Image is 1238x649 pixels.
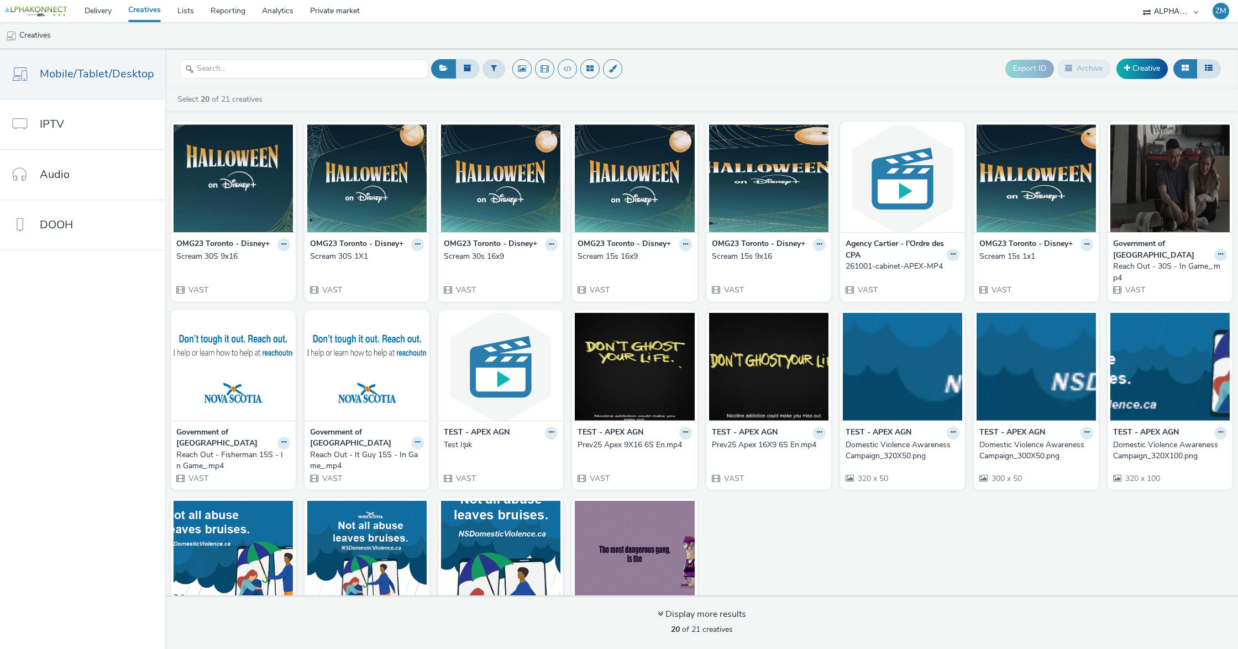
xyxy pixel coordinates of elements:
[176,427,275,449] strong: Government of [GEOGRAPHIC_DATA]
[310,251,419,262] div: Scream 30S 1X1
[444,251,553,262] div: Scream 30s 16x9
[321,285,342,295] span: VAST
[6,30,17,41] img: mobile
[589,285,610,295] span: VAST
[578,427,643,439] strong: TEST - APEX AGN
[1215,3,1226,19] div: ZM
[441,124,560,232] img: Scream 30s 16x9 visual
[187,473,208,484] span: VAST
[979,251,1089,262] div: Scream 15s 1x1
[441,501,560,609] img: Domestic Violence Awareness Campaign_320x480.png visual
[977,124,1096,232] img: Scream 15s 1x1 visual
[712,238,805,251] strong: OMG23 Toronto - Disney+
[671,624,733,635] span: of 21 creatives
[709,124,828,232] img: Scream 15s 9x16 visual
[979,251,1093,262] a: Scream 15s 1x1
[174,124,293,232] img: Scream 30S 9x16 visual
[977,313,1096,421] img: Domestic Violence Awareness Campaign_300X50.png visual
[1116,59,1168,78] a: Creative
[1005,60,1054,77] button: Export ID
[1124,285,1145,295] span: VAST
[455,473,476,484] span: VAST
[40,217,73,233] span: DOOH
[444,439,553,451] div: Test Işık
[712,439,821,451] div: Prev25 Apex 16X9 6S En.mp4
[1113,238,1211,261] strong: Government of [GEOGRAPHIC_DATA]
[846,439,955,462] div: Domestic Violence Awareness Campaign_320X50.png
[176,449,290,472] a: Reach Out - Fisherman 15S - In Game_.mp4
[310,449,419,472] div: Reach Out - It Guy 15S - In Game_.mp4
[174,313,293,421] img: Reach Out - Fisherman 15S - In Game_.mp4 visual
[187,285,208,295] span: VAST
[1173,59,1197,78] button: Grid
[578,251,691,262] a: Scream 15s 16x9
[444,439,558,451] a: Test Işık
[712,427,778,439] strong: TEST - APEX AGN
[307,124,427,232] img: Scream 30S 1X1 visual
[444,238,537,251] strong: OMG23 Toronto - Disney+
[578,439,687,451] div: Prev25 Apex 9X16 6S En.mp4
[441,313,560,421] img: Test Işık visual
[846,427,911,439] strong: TEST - APEX AGN
[979,427,1045,439] strong: TEST - APEX AGN
[846,261,955,272] div: 261001-cabinet-APEX-MP4
[176,449,286,472] div: Reach Out - Fisherman 15S - In Game_.mp4
[176,238,270,251] strong: OMG23 Toronto - Disney+
[658,608,746,621] div: Display more results
[709,313,828,421] img: Prev25 Apex 16X9 6S En.mp4 visual
[846,238,944,261] strong: Agency Cartier - l'Ordre des CPA
[723,285,744,295] span: VAST
[176,251,286,262] div: Scream 30S 9x16
[201,94,209,104] strong: 20
[444,427,510,439] strong: TEST - APEX AGN
[671,624,680,635] strong: 20
[40,66,154,82] span: Mobile/Tablet/Desktop
[589,473,610,484] span: VAST
[1113,261,1223,284] div: Reach Out - 30S - In Game_.mp4
[846,261,959,272] a: 261001-cabinet-APEX-MP4
[176,251,290,262] a: Scream 30S 9x16
[857,473,888,484] span: 320 x 50
[843,313,962,421] img: Domestic Violence Awareness Campaign_320X50.png visual
[310,251,424,262] a: Scream 30S 1X1
[455,285,476,295] span: VAST
[3,4,69,18] img: undefined Logo
[176,94,267,104] a: Select of 21 creatives
[321,473,342,484] span: VAST
[1113,261,1227,284] a: Reach Out - 30S - In Game_.mp4
[310,427,408,449] strong: Government of [GEOGRAPHIC_DATA]
[990,285,1011,295] span: VAST
[40,166,70,182] span: Audio
[307,313,427,421] img: Reach Out - It Guy 15S - In Game_.mp4 visual
[723,473,744,484] span: VAST
[180,59,428,78] input: Search...
[712,251,821,262] div: Scream 15s 9x16
[575,124,694,232] img: Scream 15s 16x9 visual
[1057,59,1111,78] button: Archive
[174,501,293,609] img: Domestic Violence Awareness Campaign_480X320.png visual
[1113,427,1179,439] strong: TEST - APEX AGN
[575,313,694,421] img: Prev25 Apex 9X16 6S En.mp4 visual
[307,501,427,609] img: Domestic Violence Awareness Campaign_300X250.png visual
[40,116,64,132] span: IPTV
[578,439,691,451] a: Prev25 Apex 9X16 6S En.mp4
[843,124,962,232] img: 261001-cabinet-APEX-MP4 visual
[857,285,878,295] span: VAST
[990,473,1022,484] span: 300 x 50
[310,449,424,472] a: Reach Out - It Guy 15S - In Game_.mp4
[575,501,694,609] img: 250725_AlertAlberta_Toughen-up_640x360 visual
[578,238,671,251] strong: OMG23 Toronto - Disney+
[979,439,1089,462] div: Domestic Violence Awareness Campaign_300X50.png
[1110,124,1230,232] img: Reach Out - 30S - In Game_.mp4 visual
[712,251,826,262] a: Scream 15s 9x16
[979,238,1073,251] strong: OMG23 Toronto - Disney+
[979,439,1093,462] a: Domestic Violence Awareness Campaign_300X50.png
[1197,59,1221,78] button: Table
[1110,313,1230,421] img: Domestic Violence Awareness Campaign_320X100.png visual
[1113,439,1227,462] a: Domestic Violence Awareness Campaign_320X100.png
[1113,439,1223,462] div: Domestic Violence Awareness Campaign_320X100.png
[444,251,558,262] a: Scream 30s 16x9
[712,439,826,451] a: Prev25 Apex 16X9 6S En.mp4
[846,439,959,462] a: Domestic Violence Awareness Campaign_320X50.png
[578,251,687,262] div: Scream 15s 16x9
